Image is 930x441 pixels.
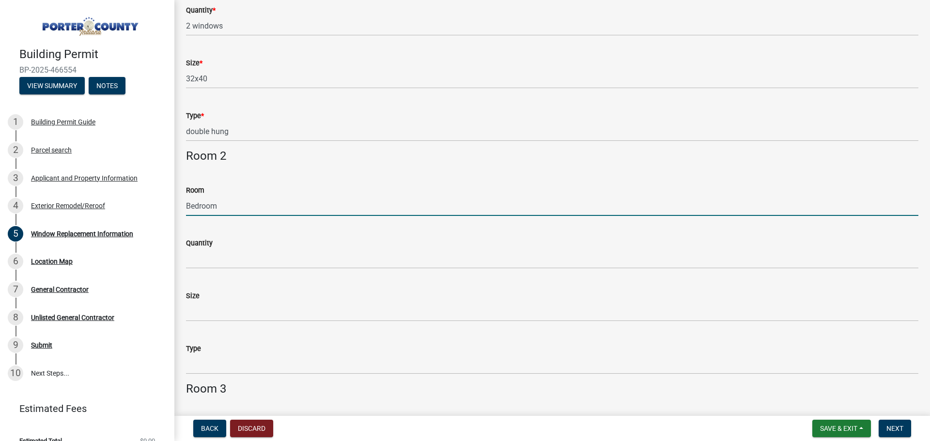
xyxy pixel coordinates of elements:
[31,202,105,209] div: Exterior Remodel/Reroof
[186,346,201,352] label: Type
[186,187,204,194] label: Room
[186,382,918,396] h4: Room 3
[19,47,167,61] h4: Building Permit
[19,82,85,90] wm-modal-confirm: Summary
[89,82,125,90] wm-modal-confirm: Notes
[186,149,918,163] h4: Room 2
[19,10,159,37] img: Porter County, Indiana
[812,420,871,437] button: Save & Exit
[230,420,273,437] button: Discard
[19,77,85,94] button: View Summary
[31,230,133,237] div: Window Replacement Information
[19,65,155,75] span: BP-2025-466554
[8,399,159,418] a: Estimated Fees
[8,365,23,381] div: 10
[193,420,226,437] button: Back
[31,258,73,265] div: Location Map
[201,425,218,432] span: Back
[31,314,114,321] div: Unlisted General Contractor
[89,77,125,94] button: Notes
[886,425,903,432] span: Next
[8,310,23,325] div: 8
[186,293,200,300] label: Size
[31,342,52,349] div: Submit
[8,198,23,213] div: 4
[8,170,23,186] div: 3
[186,240,213,247] label: Quantity
[8,254,23,269] div: 6
[879,420,911,437] button: Next
[8,282,23,297] div: 7
[31,175,138,182] div: Applicant and Property Information
[8,114,23,130] div: 1
[8,142,23,158] div: 2
[8,337,23,353] div: 9
[186,7,216,14] label: Quantity
[31,147,72,153] div: Parcel search
[8,226,23,242] div: 5
[820,425,857,432] span: Save & Exit
[186,113,204,120] label: Type
[186,60,202,67] label: Size
[31,119,95,125] div: Building Permit Guide
[31,286,89,293] div: General Contractor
